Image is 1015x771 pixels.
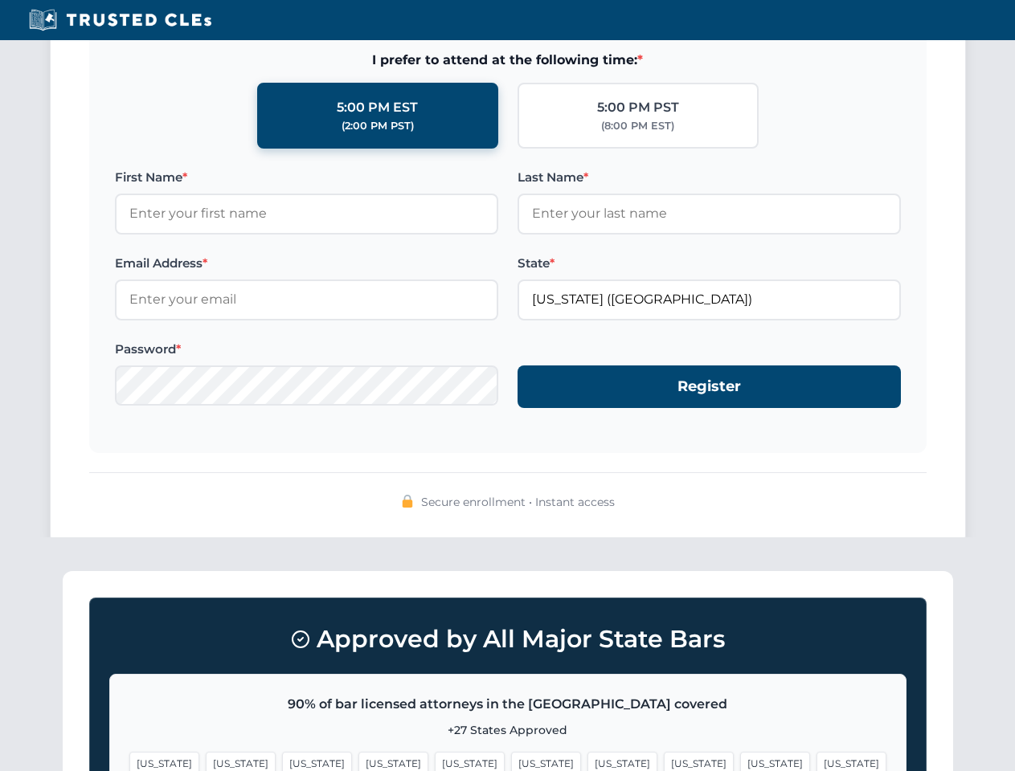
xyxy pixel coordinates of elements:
[518,254,901,273] label: State
[115,254,498,273] label: Email Address
[24,8,216,32] img: Trusted CLEs
[115,340,498,359] label: Password
[129,721,886,739] p: +27 States Approved
[597,97,679,118] div: 5:00 PM PST
[115,194,498,234] input: Enter your first name
[518,365,901,408] button: Register
[518,279,901,320] input: Florida (FL)
[115,168,498,187] label: First Name
[115,50,901,71] span: I prefer to attend at the following time:
[115,279,498,320] input: Enter your email
[421,493,615,511] span: Secure enrollment • Instant access
[518,168,901,187] label: Last Name
[342,118,414,134] div: (2:00 PM PST)
[129,694,886,715] p: 90% of bar licensed attorneys in the [GEOGRAPHIC_DATA] covered
[109,618,907,661] h3: Approved by All Major State Bars
[401,495,414,508] img: 🔒
[518,194,901,234] input: Enter your last name
[337,97,418,118] div: 5:00 PM EST
[601,118,674,134] div: (8:00 PM EST)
